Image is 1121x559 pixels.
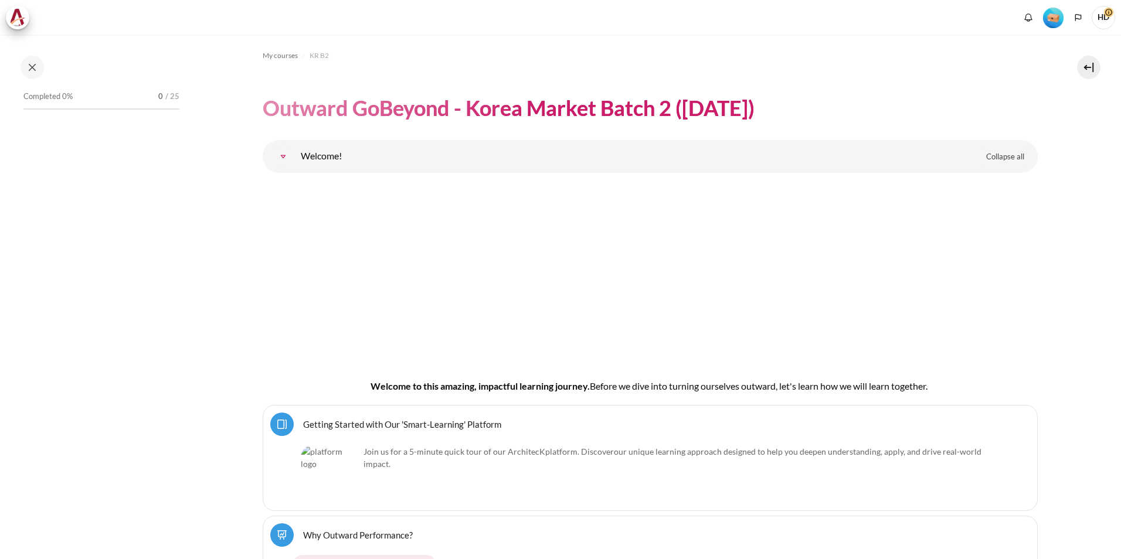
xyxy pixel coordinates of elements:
img: platform logo [301,445,359,503]
nav: Navigation bar [263,46,1038,65]
img: Level #1 [1043,8,1064,28]
a: User menu [1092,6,1115,29]
span: our unique learning approach designed to help you deepen understanding, apply, and drive real-wor... [364,446,981,469]
p: Join us for a 5-minute quick tour of our ArchitecK platform. Discover [301,445,1000,470]
a: Why Outward Performance? [303,529,413,540]
a: KR B2 [310,49,329,63]
h1: Outward GoBeyond - Korea Market Batch 2 ([DATE]) [263,94,755,122]
span: KR B2 [310,50,329,61]
a: Level #1 [1038,6,1068,28]
h4: Welcome to this amazing, impactful learning journey. [300,379,1000,393]
span: / 25 [165,91,179,103]
span: 0 [158,91,163,103]
a: Collapse all [977,147,1033,167]
button: Languages [1069,9,1087,26]
a: My courses [263,49,298,63]
span: HD [1092,6,1115,29]
span: . [364,446,981,469]
div: Level #1 [1043,6,1064,28]
span: efore we dive into turning ourselves outward, let's learn how we will learn together. [596,380,928,391]
a: Architeck Architeck [6,6,35,29]
span: B [590,380,596,391]
a: Getting Started with Our 'Smart-Learning' Platform [303,418,501,430]
img: Architeck [9,9,26,26]
div: Show notification window with no new notifications [1020,9,1037,26]
span: Completed 0% [23,91,73,103]
span: My courses [263,50,298,61]
a: Welcome! [271,145,295,168]
span: Collapse all [986,151,1024,163]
